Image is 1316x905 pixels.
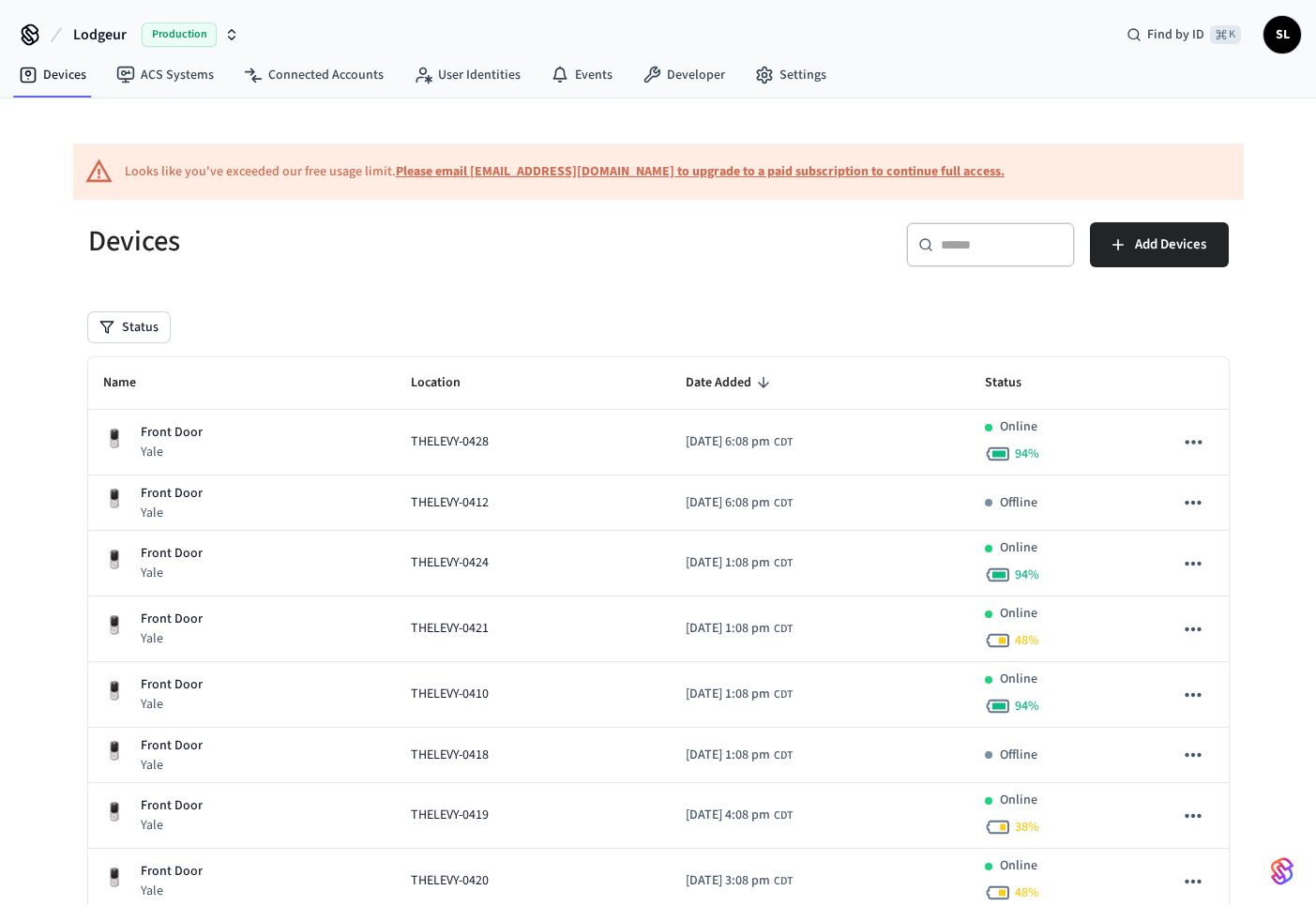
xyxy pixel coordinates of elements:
span: Name [103,369,160,398]
span: [DATE] 6:08 pm [686,493,770,513]
span: THELEVY-0420 [411,871,489,891]
span: THELEVY-0428 [411,432,489,452]
p: Online [1000,538,1037,558]
img: Yale Assure Touchscreen Wifi Smart Lock, Satin Nickel, Front [103,488,126,510]
img: Yale Assure Touchscreen Wifi Smart Lock, Satin Nickel, Front [103,801,126,823]
div: America/Chicago [686,432,793,452]
p: Yale [141,629,203,648]
span: Date Added [686,369,776,398]
img: Yale Assure Touchscreen Wifi Smart Lock, Satin Nickel, Front [103,740,126,762]
span: Production [142,23,217,47]
div: America/Chicago [686,493,793,513]
span: CDT [774,555,793,572]
img: Yale Assure Touchscreen Wifi Smart Lock, Satin Nickel, Front [103,680,126,702]
p: Online [1000,670,1037,689]
a: Events [536,58,628,92]
span: Add Devices [1135,233,1206,257]
a: User Identities [399,58,536,92]
span: 48 % [1015,883,1039,902]
span: [DATE] 1:08 pm [686,746,770,765]
span: CDT [774,686,793,703]
p: Online [1000,417,1037,437]
span: 94 % [1015,445,1039,463]
span: SL [1265,18,1299,52]
img: Yale Assure Touchscreen Wifi Smart Lock, Satin Nickel, Front [103,549,126,571]
span: CDT [774,495,793,512]
div: America/Chicago [686,746,793,765]
button: Add Devices [1090,222,1229,267]
img: SeamLogoGradient.69752ec5.svg [1271,856,1293,886]
span: THELEVY-0419 [411,806,489,825]
p: Yale [141,816,203,835]
span: THELEVY-0421 [411,619,489,639]
a: Developer [628,58,740,92]
span: CDT [774,747,793,764]
img: Yale Assure Touchscreen Wifi Smart Lock, Satin Nickel, Front [103,614,126,637]
p: Yale [141,564,203,582]
span: ⌘ K [1210,25,1241,44]
p: Front Door [141,736,203,756]
span: [DATE] 6:08 pm [686,432,770,452]
p: Offline [1000,493,1037,513]
span: [DATE] 1:08 pm [686,619,770,639]
span: CDT [774,873,793,890]
a: Connected Accounts [229,58,399,92]
p: Front Door [141,544,203,564]
p: Front Door [141,862,203,882]
span: THELEVY-0424 [411,553,489,573]
div: Looks like you've exceeded our free usage limit. [125,162,1005,182]
span: CDT [774,621,793,638]
p: Yale [141,504,203,522]
button: SL [1263,16,1301,53]
span: CDT [774,434,793,451]
span: Find by ID [1147,25,1204,44]
a: Settings [740,58,841,92]
span: [DATE] 1:08 pm [686,685,770,704]
div: Find by ID⌘ K [1112,18,1256,52]
p: Front Door [141,484,203,504]
p: Yale [141,756,203,775]
span: 94 % [1015,566,1039,584]
p: Yale [141,882,203,900]
button: Status [88,312,170,342]
a: Please email [EMAIL_ADDRESS][DOMAIN_NAME] to upgrade to a paid subscription to continue full access. [396,162,1005,181]
h5: Devices [88,222,647,261]
p: Offline [1000,746,1037,765]
p: Front Door [141,423,203,443]
p: Front Door [141,610,203,629]
a: Devices [4,58,101,92]
div: America/Chicago [686,619,793,639]
span: Location [411,369,485,398]
span: 48 % [1015,631,1039,650]
p: Yale [141,695,203,714]
span: CDT [774,807,793,824]
span: [DATE] 4:08 pm [686,806,770,825]
span: Status [985,369,1046,398]
p: Yale [141,443,203,461]
a: ACS Systems [101,58,229,92]
div: America/Chicago [686,806,793,825]
p: Front Door [141,796,203,816]
span: THELEVY-0418 [411,746,489,765]
span: 38 % [1015,818,1039,837]
p: Online [1000,604,1037,624]
span: [DATE] 3:08 pm [686,871,770,891]
img: Yale Assure Touchscreen Wifi Smart Lock, Satin Nickel, Front [103,428,126,450]
div: America/Chicago [686,685,793,704]
span: THELEVY-0412 [411,493,489,513]
span: THELEVY-0410 [411,685,489,704]
div: America/Chicago [686,871,793,891]
span: 94 % [1015,697,1039,716]
p: Online [1000,856,1037,876]
p: Front Door [141,675,203,695]
img: Yale Assure Touchscreen Wifi Smart Lock, Satin Nickel, Front [103,867,126,889]
p: Online [1000,791,1037,810]
span: [DATE] 1:08 pm [686,553,770,573]
span: Lodgeur [73,23,127,46]
div: America/Chicago [686,553,793,573]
